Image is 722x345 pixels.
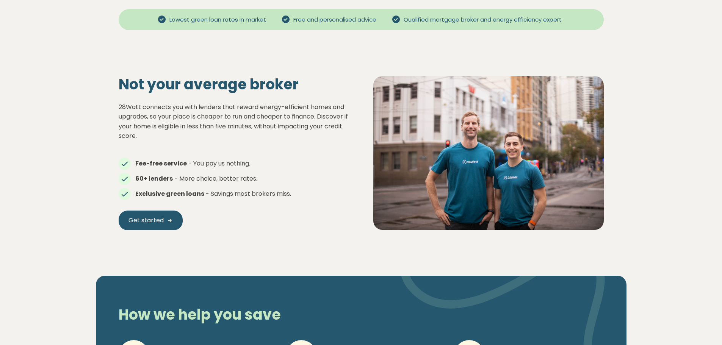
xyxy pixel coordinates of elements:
[166,16,269,24] span: Lowest green loan rates in market
[135,189,204,198] strong: Exclusive green loans
[119,211,183,230] a: Get started
[119,76,349,93] h2: Not your average broker
[188,159,250,168] span: - You pay us nothing.
[113,306,444,323] h2: How we help you save
[290,16,379,24] span: Free and personalised advice
[135,174,173,183] strong: 60+ lenders
[373,76,604,229] img: Solar panel installation on a residential roof
[135,159,187,168] strong: Fee-free service
[401,16,565,24] span: Qualified mortgage broker and energy efficiency expert
[174,174,257,183] span: - More choice, better rates.
[206,189,291,198] span: - Savings most brokers miss.
[128,216,164,225] span: Get started
[119,102,349,141] p: 28Watt connects you with lenders that reward energy-efficient homes and upgrades, so your place i...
